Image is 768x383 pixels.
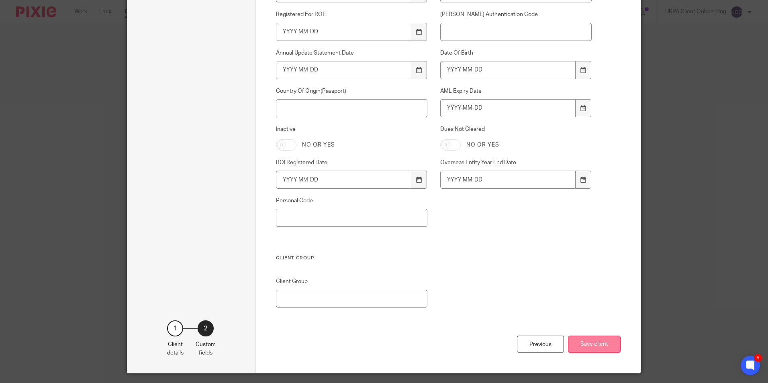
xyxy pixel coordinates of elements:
div: 2 [198,320,214,336]
h3: Client Group [276,255,592,261]
label: Personal Code [276,197,428,205]
label: Annual Update Statement Date [276,49,428,57]
label: No or yes [466,141,499,149]
label: Inactive [276,125,428,133]
label: Date Of Birth [440,49,592,57]
label: Client Group [276,277,428,285]
button: Save client [568,336,621,353]
label: Registered For ROE [276,10,428,18]
input: YYYY-MM-DD [440,99,576,117]
input: YYYY-MM-DD [276,61,412,79]
label: [PERSON_NAME] Authentication Code [440,10,592,18]
label: Dues Not Cleared [440,125,592,133]
input: YYYY-MM-DD [276,23,412,41]
div: 5 [754,354,762,362]
label: Country Of Origin(Passport) [276,87,428,95]
label: Overseas Entity Year End Date [440,159,592,167]
p: Client details [167,340,184,357]
label: BOI Registered Date [276,159,428,167]
div: Previous [517,336,564,353]
input: YYYY-MM-DD [440,171,576,189]
input: YYYY-MM-DD [276,171,412,189]
p: Custom fields [196,340,216,357]
input: YYYY-MM-DD [440,61,576,79]
label: No or yes [302,141,335,149]
label: AML Expiry Date [440,87,592,95]
div: 1 [167,320,183,336]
